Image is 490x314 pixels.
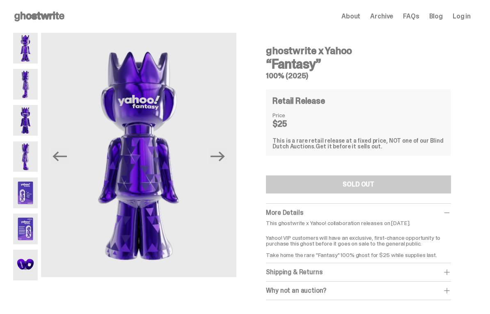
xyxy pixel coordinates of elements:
[370,13,393,20] a: Archive
[266,72,451,80] h5: 100% (2025)
[266,229,451,258] p: Yahoo! VIP customers will have an exclusive, first-chance opportunity to purchase this ghost befo...
[13,177,38,208] img: Yahoo-HG---5.png
[51,148,69,166] button: Previous
[429,13,443,20] a: Blog
[266,287,451,295] div: Why not an auction?
[266,175,451,193] button: SOLD OUT
[403,13,419,20] a: FAQs
[41,33,237,277] img: Yahoo-HG---3.png
[266,220,451,226] p: This ghostwrite x Yahoo! collaboration releases on [DATE].
[272,120,314,128] dd: $25
[13,141,38,172] img: Yahoo-HG---4.png
[13,250,38,280] img: Yahoo-HG---7.png
[272,97,325,105] h4: Retail Release
[13,33,38,64] img: Yahoo-HG---1.png
[13,69,38,100] img: Yahoo-HG---2.png
[316,143,382,150] span: Get it before it sells out.
[266,208,303,217] span: More Details
[343,181,374,188] div: SOLD OUT
[208,148,227,166] button: Next
[266,46,451,56] h4: ghostwrite x Yahoo
[13,214,38,244] img: Yahoo-HG---6.png
[272,112,314,118] dt: Price
[13,105,38,136] img: Yahoo-HG---3.png
[272,138,444,149] div: This is a rare retail release at a fixed price, NOT one of our Blind Dutch Auctions.
[453,13,471,20] a: Log in
[266,268,451,276] div: Shipping & Returns
[266,57,451,71] h3: “Fantasy”
[341,13,360,20] a: About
